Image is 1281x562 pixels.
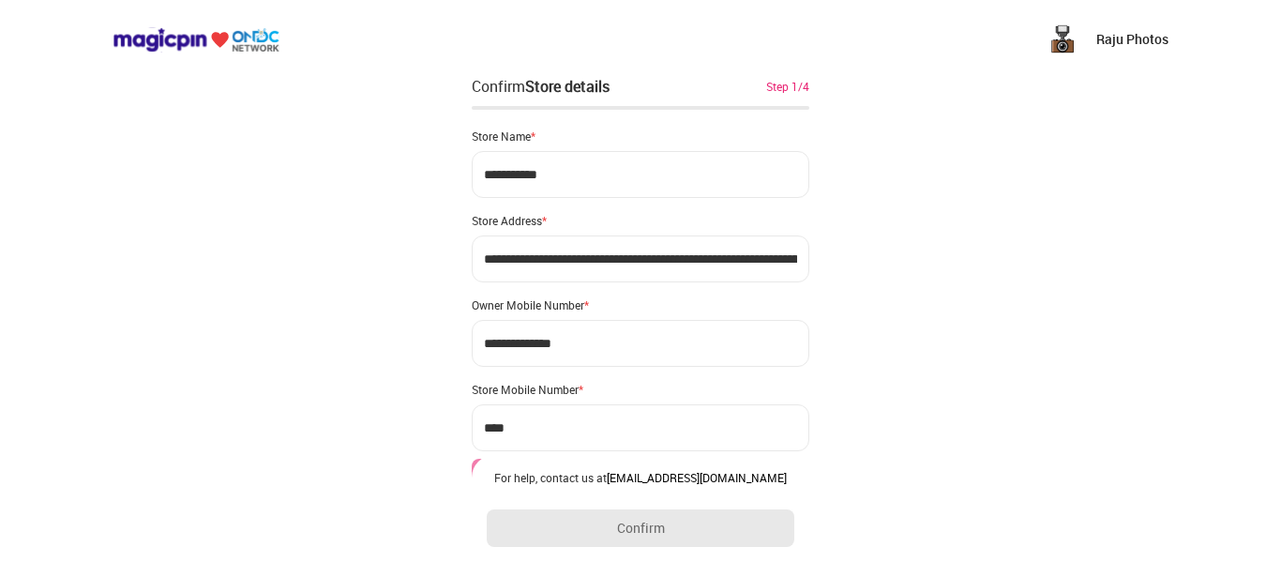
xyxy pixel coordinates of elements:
[472,129,809,144] div: Store Name
[766,78,809,95] div: Step 1/4
[472,75,610,98] div: Confirm
[113,27,279,53] img: ondc-logo-new-small.8a59708e.svg
[487,470,794,485] div: For help, contact us at
[607,470,787,485] a: [EMAIL_ADDRESS][DOMAIN_NAME]
[472,213,809,228] div: Store Address
[487,509,794,547] button: Confirm
[1044,21,1081,58] img: Fs8WUJJfLZ9inJNniJHmDlnR66jczHGN3365aWI4saF42ujQpXngyNZ7KCK3YKRmQk2aPB2H0e7uy--fr0u4sdguIHo
[472,382,809,397] div: Store Mobile Number
[525,76,610,97] div: Store details
[1096,30,1168,49] p: Raju Photos
[472,297,809,312] div: Owner Mobile Number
